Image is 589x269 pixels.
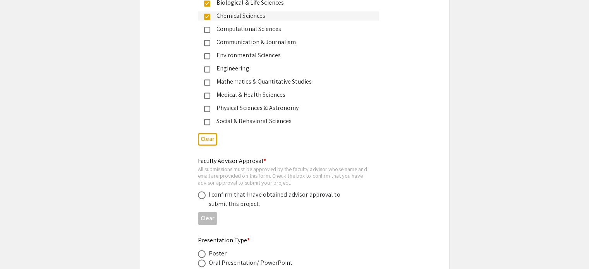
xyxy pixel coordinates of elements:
[210,90,373,99] div: Medical & Health Sciences
[209,190,344,209] div: I confirm that I have obtained advisor approval to submit this project.
[210,64,373,73] div: Engineering
[210,117,373,126] div: Social & Behavioral Sciences
[198,212,217,224] button: Clear
[210,38,373,47] div: Communication & Journalism
[198,236,250,244] mat-label: Presentation Type
[198,157,266,165] mat-label: Faculty Advisor Approval
[198,133,217,146] button: Clear
[209,249,227,258] div: Poster
[210,77,373,86] div: Mathematics & Quantitative Studies
[210,24,373,34] div: Computational Sciences
[210,103,373,113] div: Physical Sciences & Astronomy
[198,166,379,186] div: All submissions must be approved by the faculty advisor whose name and email are provided on this...
[210,51,373,60] div: Environmental Sciences
[210,11,373,21] div: Chemical Sciences
[6,234,33,263] iframe: Chat
[209,258,293,267] div: Oral Presentation/ PowerPoint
